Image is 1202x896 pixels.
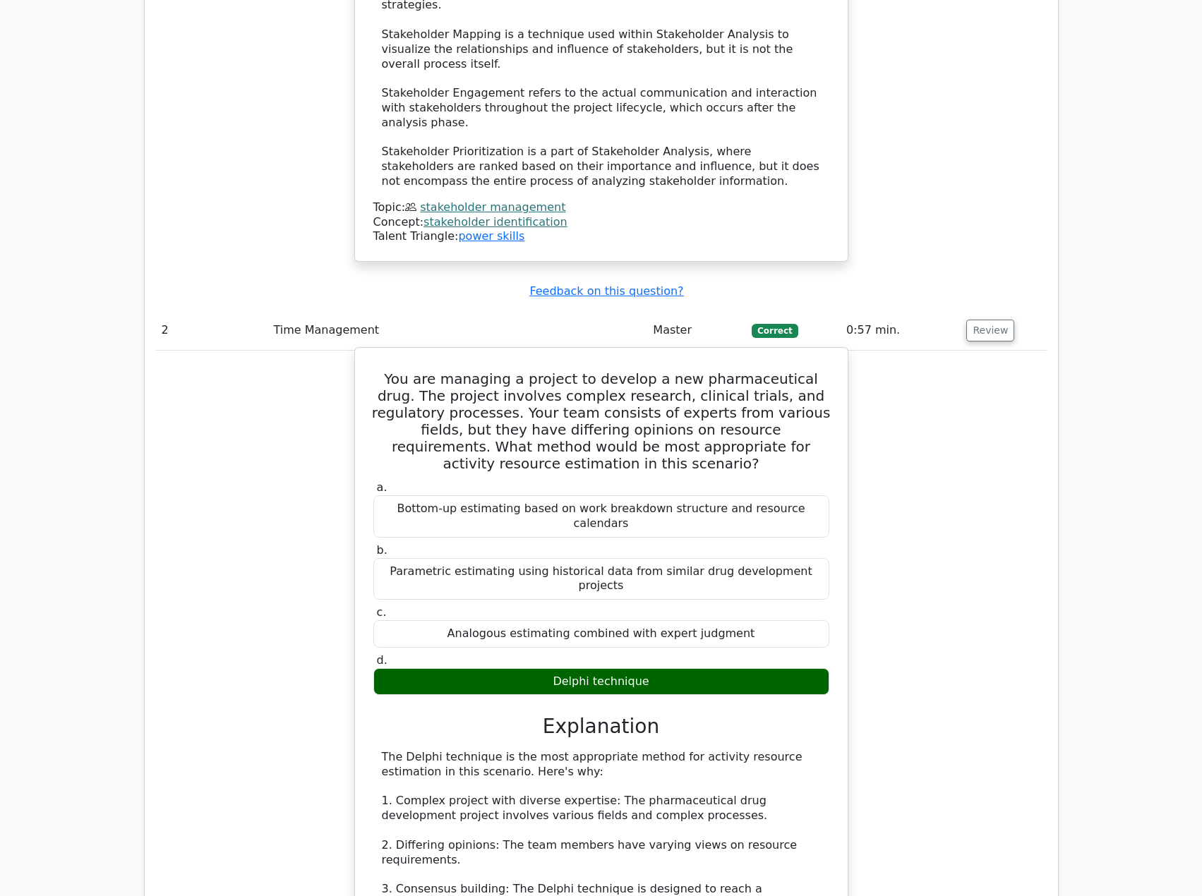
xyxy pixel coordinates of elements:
div: Analogous estimating combined with expert judgment [373,620,829,648]
td: Master [647,310,746,351]
div: Concept: [373,215,829,230]
button: Review [966,320,1014,341]
a: stakeholder management [420,200,565,214]
a: stakeholder identification [423,215,567,229]
div: Talent Triangle: [373,200,829,244]
a: power skills [458,229,524,243]
span: Correct [752,324,798,338]
span: a. [377,480,387,494]
div: Bottom-up estimating based on work breakdown structure and resource calendars [373,495,829,538]
div: Topic: [373,200,829,215]
div: Delphi technique [373,668,829,696]
h3: Explanation [382,715,821,739]
span: b. [377,543,387,557]
a: Feedback on this question? [529,284,683,298]
td: 2 [156,310,268,351]
span: c. [377,605,387,619]
h5: You are managing a project to develop a new pharmaceutical drug. The project involves complex res... [372,370,831,472]
td: 0:57 min. [841,310,961,351]
td: Time Management [268,310,647,351]
div: Parametric estimating using historical data from similar drug development projects [373,558,829,600]
span: d. [377,653,387,667]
